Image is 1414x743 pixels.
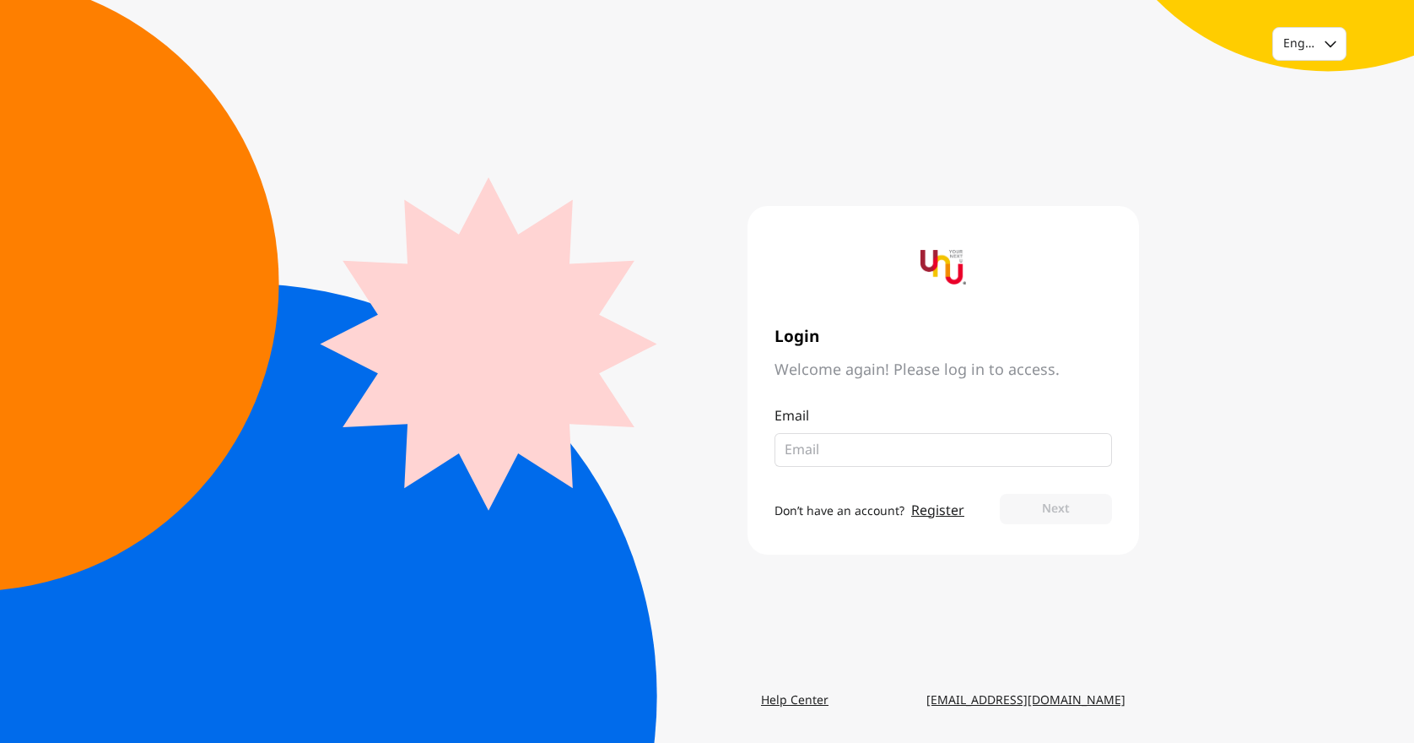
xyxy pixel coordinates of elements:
span: Don’t have an account? [774,502,904,520]
p: Email [774,406,1112,426]
button: Next [1000,494,1112,524]
span: Welcome again! Please log in to access. [774,361,1112,381]
a: Register [911,501,964,521]
div: English [1283,35,1314,52]
input: Email [785,440,1088,460]
a: Help Center [747,686,842,716]
img: yournextu-logo-vertical-compact-v2.png [920,245,966,290]
a: [EMAIL_ADDRESS][DOMAIN_NAME] [913,686,1139,716]
span: Login [774,328,1112,347]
